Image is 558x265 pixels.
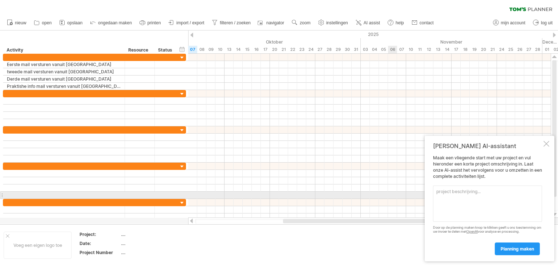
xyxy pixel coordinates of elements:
[288,46,297,53] div: woensdag, 22 Oktober 2025
[7,68,121,75] div: tweede mail versturen vanuit [GEOGRAPHIC_DATA]
[158,46,174,54] div: Status
[506,46,515,53] div: dinsdag, 25 November 2025
[15,20,26,25] span: nieuw
[297,46,306,53] div: donderdag, 23 Oktober 2025
[300,20,310,25] span: zoom
[396,20,404,25] span: help
[424,46,433,53] div: woensdag, 12 November 2025
[491,18,527,28] a: mijn account
[470,46,479,53] div: woensdag, 19 November 2025
[433,226,542,234] div: Door op de planning maken knop te klikken geeft u ons toestemming om uw invoer te delen met voor ...
[324,46,333,53] div: dinsdag, 28 Oktober 2025
[352,46,361,53] div: vrijdag, 31 Oktober 2025
[524,46,533,53] div: donderdag, 27 November 2025
[7,83,121,90] div: Praktishe info mail versturen vanuit [GEOGRAPHIC_DATA]
[364,20,380,25] span: AI assist
[420,20,434,25] span: contact
[333,46,343,53] div: woensdag, 29 Oktober 2025
[501,246,534,252] span: planning maken
[442,46,452,53] div: vrijdag, 14 November 2025
[306,46,315,53] div: vrijdag, 24 Oktober 2025
[167,18,207,28] a: import / export
[433,142,542,150] div: [PERSON_NAME] AI-assistant
[206,46,215,53] div: donderdag, 9 Oktober 2025
[5,18,28,28] a: nieuw
[225,46,234,53] div: maandag, 13 Oktober 2025
[479,46,488,53] div: donderdag, 20 November 2025
[121,249,182,256] div: ....
[406,46,415,53] div: maandag, 10 November 2025
[497,46,506,53] div: maandag, 24 November 2025
[138,18,163,28] a: printen
[290,18,312,28] a: zoom
[515,46,524,53] div: woensdag, 26 November 2025
[128,46,150,54] div: Resource
[57,18,85,28] a: opslaan
[343,46,352,53] div: donderdag, 30 Oktober 2025
[379,46,388,53] div: woensdag, 5 November 2025
[388,46,397,53] div: donderdag, 6 November 2025
[541,20,553,25] span: log uit
[7,46,121,54] div: Activity
[121,240,182,246] div: ....
[531,18,555,28] a: log uit
[501,20,525,25] span: mijn account
[234,46,243,53] div: dinsdag, 14 Oktober 2025
[177,20,205,25] span: import / export
[354,18,382,28] a: AI assist
[488,46,497,53] div: vrijdag, 21 November 2025
[252,46,261,53] div: donderdag, 16 Oktober 2025
[452,46,461,53] div: maandag, 17 November 2025
[397,46,406,53] div: vrijdag, 7 November 2025
[370,46,379,53] div: dinsdag, 4 November 2025
[261,46,270,53] div: vrijdag, 17 Oktober 2025
[88,18,134,28] a: ongedaan maken
[4,232,72,259] div: Voeg een eigen logo toe
[188,46,197,53] div: dinsdag, 7 Oktober 2025
[67,20,82,25] span: opslaan
[121,231,182,237] div: ....
[533,46,542,53] div: vrijdag, 28 November 2025
[215,46,225,53] div: vrijdag, 10 Oktober 2025
[32,18,54,28] a: open
[98,20,132,25] span: ongedaan maken
[542,46,551,53] div: maandag, 1 December 2025
[220,20,251,25] span: filteren / zoeken
[243,46,252,53] div: woensdag, 15 Oktober 2025
[433,46,442,53] div: donderdag, 13 November 2025
[433,155,542,255] div: Maak een vliegende start met uw project en vul hieronder een korte project omschrijving in. Laat ...
[316,18,350,28] a: instellingen
[7,76,121,82] div: Derde mail versturen vanuit [GEOGRAPHIC_DATA]
[210,18,253,28] a: filteren / zoeken
[80,231,120,237] div: Project:
[80,240,120,246] div: Date:
[410,18,436,28] a: contact
[80,249,120,256] div: Project Number
[42,20,52,25] span: open
[361,46,370,53] div: maandag, 3 November 2025
[415,46,424,53] div: dinsdag, 11 November 2025
[266,20,284,25] span: navigator
[152,38,361,46] div: Oktober 2025
[147,20,161,25] span: printen
[495,242,540,255] a: planning maken
[326,20,348,25] span: instellingen
[461,46,470,53] div: dinsdag, 18 November 2025
[270,46,279,53] div: maandag, 20 Oktober 2025
[361,38,542,46] div: November 2025
[197,46,206,53] div: woensdag, 8 Oktober 2025
[256,18,286,28] a: navigator
[466,229,478,233] a: OpenAI
[279,46,288,53] div: dinsdag, 21 Oktober 2025
[315,46,324,53] div: maandag, 27 Oktober 2025
[386,18,406,28] a: help
[7,61,121,68] div: Eerste mail versturen vanuit [GEOGRAPHIC_DATA]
